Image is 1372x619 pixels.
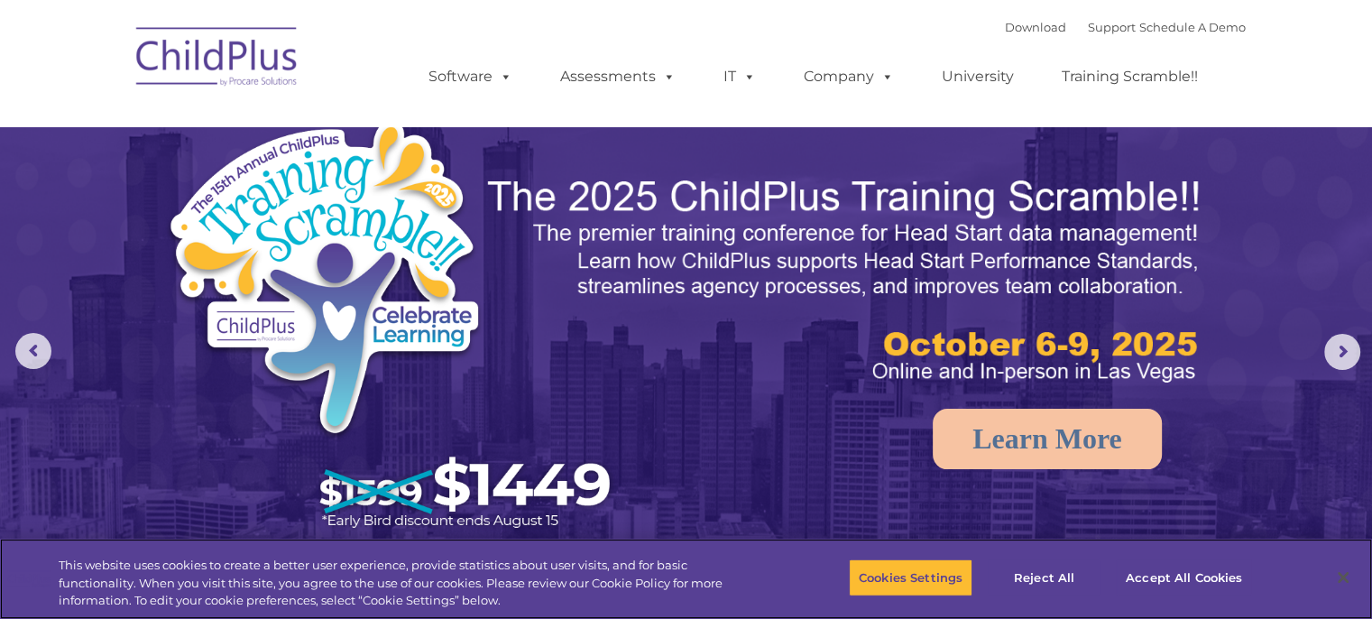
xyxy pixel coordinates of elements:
[251,119,306,133] span: Last name
[410,59,530,95] a: Software
[786,59,912,95] a: Company
[1323,558,1363,597] button: Close
[1044,59,1216,95] a: Training Scramble!!
[542,59,694,95] a: Assessments
[1088,20,1136,34] a: Support
[705,59,774,95] a: IT
[1005,20,1066,34] a: Download
[988,559,1100,596] button: Reject All
[933,409,1162,469] a: Learn More
[251,193,327,207] span: Phone number
[1005,20,1246,34] font: |
[127,14,308,105] img: ChildPlus by Procare Solutions
[924,59,1032,95] a: University
[1139,20,1246,34] a: Schedule A Demo
[59,557,755,610] div: This website uses cookies to create a better user experience, provide statistics about user visit...
[849,559,972,596] button: Cookies Settings
[1116,559,1252,596] button: Accept All Cookies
